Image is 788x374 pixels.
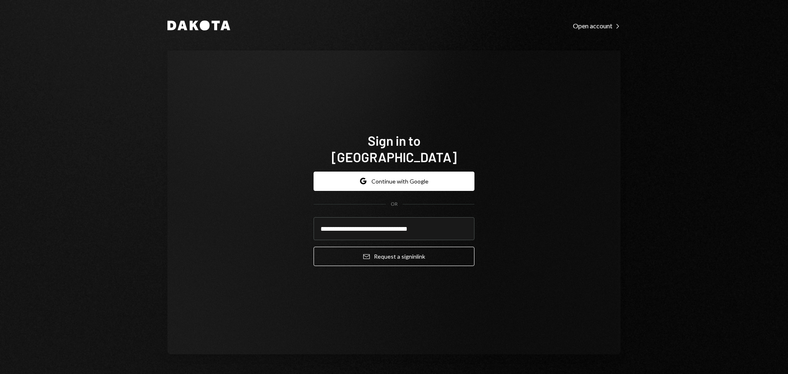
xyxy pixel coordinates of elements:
div: Open account [573,22,621,30]
a: Open account [573,21,621,30]
button: Request a signinlink [314,247,474,266]
div: OR [391,201,398,208]
button: Continue with Google [314,172,474,191]
h1: Sign in to [GEOGRAPHIC_DATA] [314,132,474,165]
